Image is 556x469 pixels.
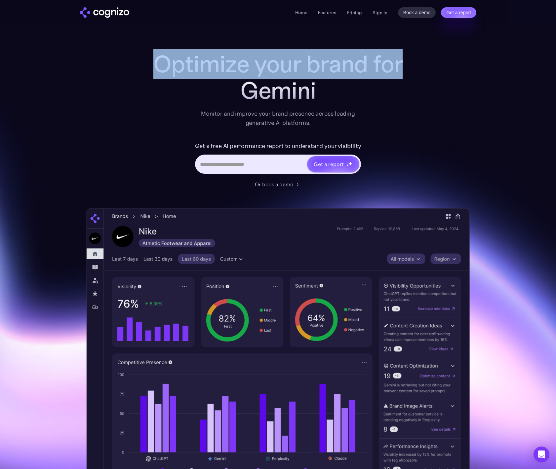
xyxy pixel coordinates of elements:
div: Get a report [314,160,343,168]
img: star [346,162,347,163]
a: Features [318,10,336,16]
img: star [346,164,349,166]
div: Gemini [146,77,410,104]
a: Get a reportstarstarstar [306,156,360,173]
a: Sign in [373,9,387,17]
h1: Optimize your brand for [146,51,410,77]
img: star [348,162,352,166]
a: Pricing [347,10,362,16]
label: Get a free AI performance report to understand your visibility [195,141,361,151]
a: home [80,7,129,18]
div: Monitor and improve your brand presence across leading generative AI platforms. [197,109,359,127]
div: Or book a demo [255,180,293,188]
div: Open Intercom Messenger [534,447,549,462]
img: cognizo logo [80,7,129,18]
a: Home [295,10,307,16]
a: Or book a demo [255,180,301,188]
a: Book a demo [398,7,436,18]
form: Hero URL Input Form [195,141,361,177]
a: Get a report [441,7,476,18]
